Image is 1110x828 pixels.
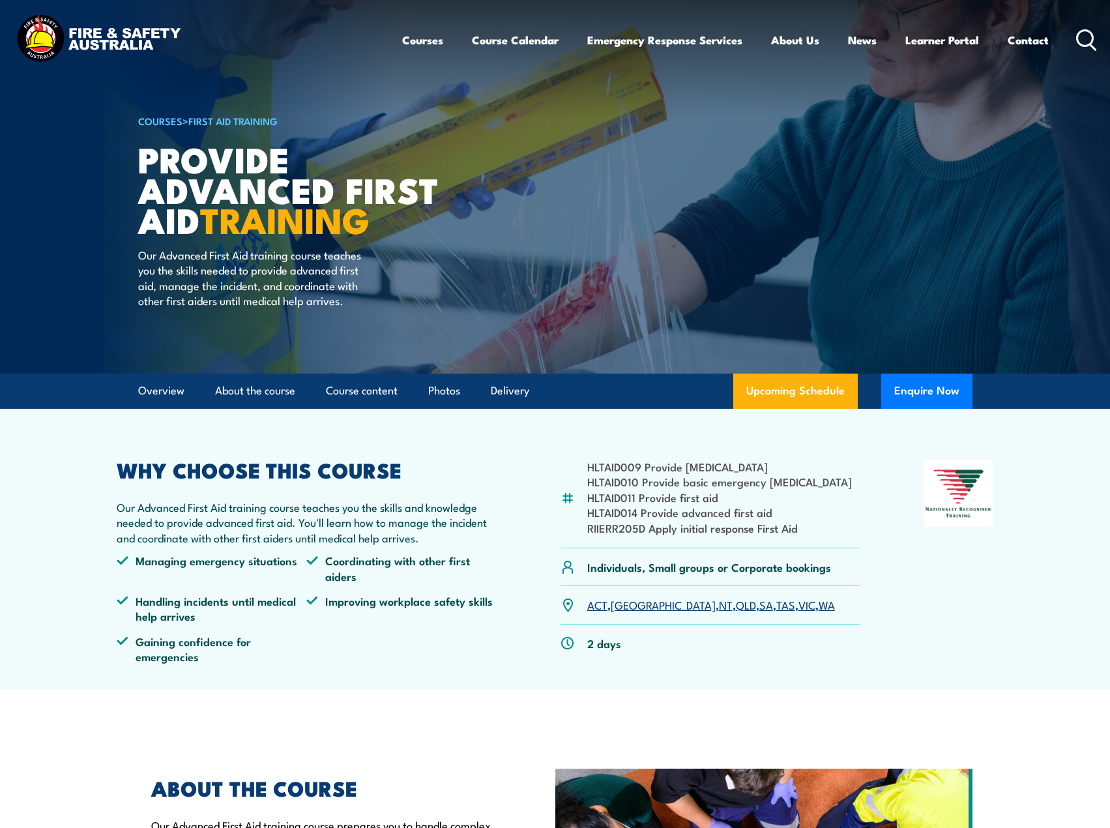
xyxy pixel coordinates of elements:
[491,374,529,408] a: Delivery
[924,460,994,527] img: Nationally Recognised Training logo.
[117,499,497,545] p: Our Advanced First Aid training course teaches you the skills and knowledge needed to provide adv...
[117,593,307,624] li: Handling incidents until medical help arrives
[306,593,497,624] li: Improving workplace safety skills
[215,374,295,408] a: About the course
[759,597,773,612] a: SA
[587,505,852,520] li: HLTAID014 Provide advanced first aid
[587,490,852,505] li: HLTAID011 Provide first aid
[771,23,819,57] a: About Us
[587,520,852,535] li: RIIERR205D Apply initial response First Aid
[306,553,497,584] li: Coordinating with other first aiders
[138,143,460,235] h1: Provide Advanced First Aid
[326,374,398,408] a: Course content
[587,474,852,489] li: HLTAID010 Provide basic emergency [MEDICAL_DATA]
[587,597,607,612] a: ACT
[798,597,815,612] a: VIC
[848,23,877,57] a: News
[402,23,443,57] a: Courses
[733,374,858,409] a: Upcoming Schedule
[881,374,972,409] button: Enquire Now
[905,23,979,57] a: Learner Portal
[587,23,742,57] a: Emergency Response Services
[819,597,835,612] a: WA
[117,553,307,584] li: Managing emergency situations
[719,597,733,612] a: NT
[200,192,370,246] strong: TRAINING
[428,374,460,408] a: Photos
[776,597,795,612] a: TAS
[587,597,835,612] p: , , , , , , ,
[188,113,278,128] a: First Aid Training
[117,460,497,479] h2: WHY CHOOSE THIS COURSE
[138,374,184,408] a: Overview
[472,23,559,57] a: Course Calendar
[736,597,756,612] a: QLD
[1008,23,1049,57] a: Contact
[117,634,307,664] li: Gaining confidence for emergencies
[138,113,460,128] h6: >
[138,247,376,308] p: Our Advanced First Aid training course teaches you the skills needed to provide advanced first ai...
[138,113,183,128] a: COURSES
[611,597,716,612] a: [GEOGRAPHIC_DATA]
[151,778,495,797] h2: ABOUT THE COURSE
[587,459,852,474] li: HLTAID009 Provide [MEDICAL_DATA]
[587,636,621,651] p: 2 days
[587,559,831,574] p: Individuals, Small groups or Corporate bookings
